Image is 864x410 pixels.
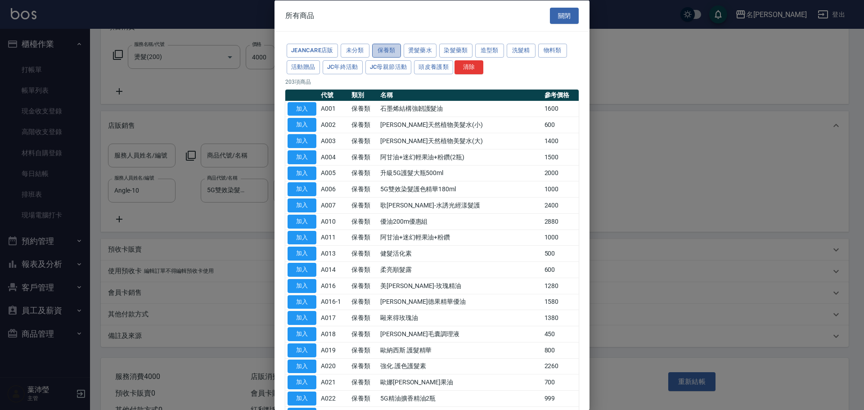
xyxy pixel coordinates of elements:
td: 保養類 [349,197,378,213]
button: 加入 [288,102,316,116]
button: 加入 [288,392,316,405]
td: 1000 [542,181,579,197]
td: 歐娜[PERSON_NAME]果油 [378,374,542,390]
td: 保養類 [349,310,378,326]
td: A005 [319,165,349,181]
td: 歌[PERSON_NAME]-水誘光經漾髮護 [378,197,542,213]
button: 加入 [288,375,316,389]
td: 600 [542,261,579,278]
button: JeanCare店販 [287,44,338,58]
td: 2400 [542,197,579,213]
td: 1600 [542,101,579,117]
td: A001 [319,101,349,117]
td: A021 [319,374,349,390]
th: 名稱 [378,89,542,101]
button: 加入 [288,198,316,212]
button: 加入 [288,263,316,277]
td: 阿甘油+迷幻輕果油+粉鑽(2瓶) [378,149,542,165]
td: 健髮活化素 [378,245,542,261]
button: 染髮藥類 [439,44,472,58]
td: A018 [319,326,349,342]
td: 保養類 [349,101,378,117]
td: A019 [319,342,349,358]
td: A006 [319,181,349,197]
button: 清除 [454,60,483,74]
td: 600 [542,117,579,133]
td: A016-1 [319,294,349,310]
td: 毆來得玫瑰油 [378,310,542,326]
td: A013 [319,245,349,261]
td: A017 [319,310,349,326]
p: 203 項商品 [285,77,579,86]
td: 保養類 [349,149,378,165]
button: 未分類 [341,44,369,58]
td: 2000 [542,165,579,181]
td: 保養類 [349,213,378,230]
td: 美[PERSON_NAME]-玫瑰精油 [378,278,542,294]
td: 保養類 [349,230,378,246]
td: 強化.護色護髮素 [378,358,542,374]
td: 保養類 [349,117,378,133]
td: 保養類 [349,342,378,358]
th: 參考價格 [542,89,579,101]
span: 所有商品 [285,11,314,20]
td: A010 [319,213,349,230]
td: 保養類 [349,294,378,310]
td: 1580 [542,294,579,310]
button: 加入 [288,311,316,325]
td: A011 [319,230,349,246]
td: 保養類 [349,133,378,149]
button: 加入 [288,295,316,309]
th: 類別 [349,89,378,101]
td: 保養類 [349,358,378,374]
td: 1280 [542,278,579,294]
td: 石墨烯結構強韌護髮油 [378,101,542,117]
td: 保養類 [349,326,378,342]
button: 加入 [288,134,316,148]
button: 加入 [288,118,316,132]
td: 保養類 [349,390,378,406]
td: 500 [542,245,579,261]
td: 歐納西斯 護髮精華 [378,342,542,358]
td: 保養類 [349,181,378,197]
td: 柔亮順髮露 [378,261,542,278]
td: A002 [319,117,349,133]
button: 物料類 [538,44,567,58]
button: 加入 [288,182,316,196]
td: A016 [319,278,349,294]
td: 優油200m優惠組 [378,213,542,230]
td: 保養類 [349,245,378,261]
td: A004 [319,149,349,165]
td: 999 [542,390,579,406]
button: 加入 [288,166,316,180]
button: 關閉 [550,7,579,24]
td: 1500 [542,149,579,165]
button: 加入 [288,279,316,293]
td: 保養類 [349,278,378,294]
td: [PERSON_NAME]毛囊調理液 [378,326,542,342]
td: 2260 [542,358,579,374]
td: A007 [319,197,349,213]
td: [PERSON_NAME]天然植物美髮水(小) [378,117,542,133]
td: 1380 [542,310,579,326]
button: 加入 [288,230,316,244]
td: 保養類 [349,261,378,278]
button: 加入 [288,343,316,357]
button: 活動贈品 [287,60,320,74]
td: 保養類 [349,374,378,390]
td: A022 [319,390,349,406]
td: A014 [319,261,349,278]
button: 保養類 [372,44,401,58]
td: 2880 [542,213,579,230]
td: 1000 [542,230,579,246]
button: 頭皮養護類 [414,60,453,74]
td: 450 [542,326,579,342]
td: 700 [542,374,579,390]
button: 造型類 [475,44,504,58]
td: [PERSON_NAME]德果精華優油 [378,294,542,310]
button: JC年終活動 [323,60,363,74]
td: 1400 [542,133,579,149]
td: 升級5G護髮大瓶500ml [378,165,542,181]
td: [PERSON_NAME]天然植物美髮水(大) [378,133,542,149]
button: 加入 [288,150,316,164]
